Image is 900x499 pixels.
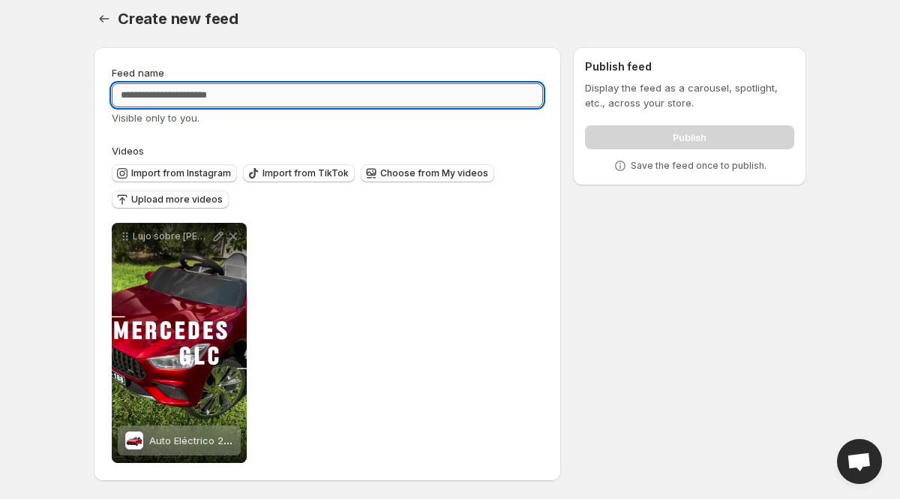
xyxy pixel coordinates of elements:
[125,431,143,449] img: Auto Eléctrico 2 Asientos Mercedes Glc Con Control Remoto
[112,67,164,79] span: Feed name
[133,230,211,242] p: Lujo sobre [PERSON_NAME] para los ms pequeos Te imaginas a tu hij manejando su propio [PERSON_NAM...
[112,223,247,463] div: Lujo sobre [PERSON_NAME] para los ms pequeos Te imaginas a tu hij manejando su propio [PERSON_NAM...
[585,59,794,74] h2: Publish feed
[112,164,237,182] button: Import from Instagram
[837,439,882,484] div: Open chat
[361,164,494,182] button: Choose from My videos
[112,191,229,209] button: Upload more videos
[94,8,115,29] button: Settings
[243,164,355,182] button: Import from TikTok
[131,167,231,179] span: Import from Instagram
[149,434,434,446] span: Auto Eléctrico 2 Asientos Mercedes Glc Con Control Remoto
[262,167,349,179] span: Import from TikTok
[631,160,766,172] p: Save the feed once to publish.
[585,80,794,110] p: Display the feed as a carousel, spotlight, etc., across your store.
[118,10,238,28] span: Create new feed
[112,112,199,124] span: Visible only to you.
[380,167,488,179] span: Choose from My videos
[131,194,223,206] span: Upload more videos
[112,145,144,157] span: Videos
